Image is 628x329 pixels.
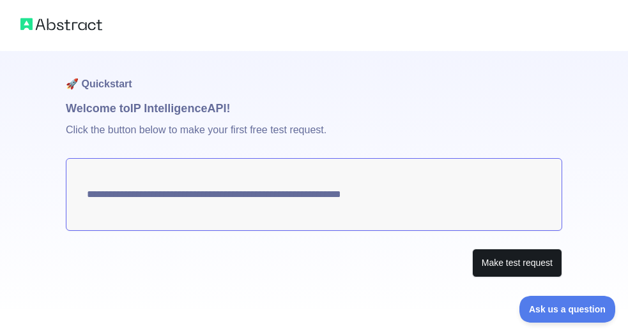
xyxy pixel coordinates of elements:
h1: Welcome to IP Intelligence API! [66,99,562,117]
img: Abstract logo [20,15,102,33]
p: Click the button below to make your first free test request. [66,117,562,158]
button: Make test request [472,249,562,277]
h1: 🚀 Quickstart [66,51,562,99]
iframe: Toggle Customer Support [519,296,615,323]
